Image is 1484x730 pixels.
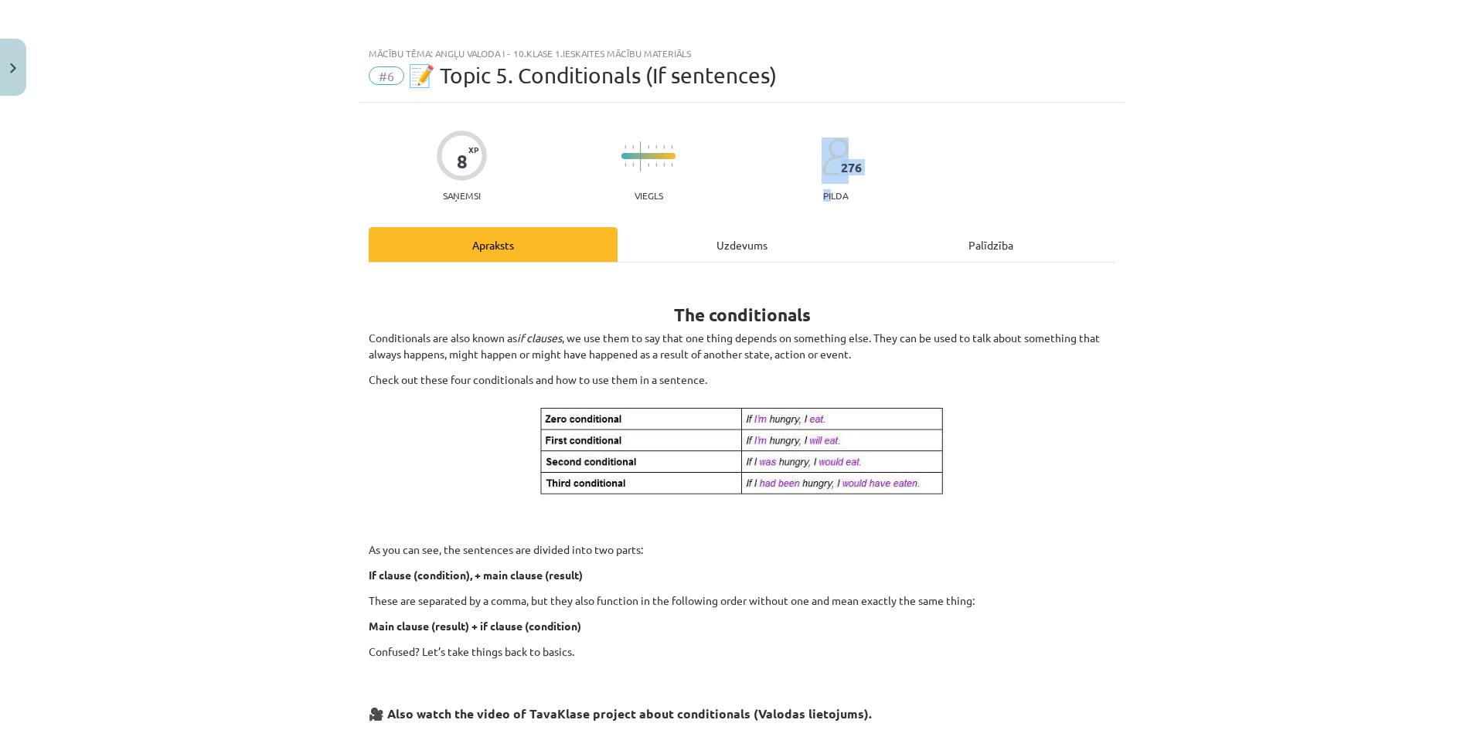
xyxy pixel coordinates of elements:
p: pilda [823,190,848,201]
img: icon-short-line-57e1e144782c952c97e751825c79c345078a6d821885a25fce030b3d8c18986b.svg [648,145,649,149]
b: Main clause (result) + if clause (condition) [369,619,581,633]
img: icon-short-line-57e1e144782c952c97e751825c79c345078a6d821885a25fce030b3d8c18986b.svg [663,163,665,167]
img: icon-short-line-57e1e144782c952c97e751825c79c345078a6d821885a25fce030b3d8c18986b.svg [632,145,634,149]
div: 8 [457,151,468,172]
img: icon-short-line-57e1e144782c952c97e751825c79c345078a6d821885a25fce030b3d8c18986b.svg [655,163,657,167]
img: icon-short-line-57e1e144782c952c97e751825c79c345078a6d821885a25fce030b3d8c18986b.svg [671,163,672,167]
div: Mācību tēma: Angļu valoda i - 10.klase 1.ieskaites mācību materiāls [369,48,1115,59]
p: Confused? Let’s take things back to basics. [369,643,1115,660]
img: icon-short-line-57e1e144782c952c97e751825c79c345078a6d821885a25fce030b3d8c18986b.svg [655,145,657,149]
div: Apraksts [369,227,618,262]
p: Conditionals are also known as , we use them to say that one thing depends on something else. The... [369,330,1115,362]
img: icon-long-line-d9ea69661e0d244f92f715978eff75569469978d946b2353a9bb055b3ed8787d.svg [640,141,642,171]
span: 📝 Topic 5. Conditionals (If sentences) [408,63,777,88]
strong: The conditionals [674,304,811,326]
strong: 🎥 Also watch the video of TavaKlase project about conditionals (Valodas lietojums). [369,705,872,722]
img: icon-close-lesson-0947bae3869378f0d4975bcd49f059093ad1ed9edebbc8119c70593378902aed.svg [10,63,16,73]
img: icon-short-line-57e1e144782c952c97e751825c79c345078a6d821885a25fce030b3d8c18986b.svg [625,163,626,167]
span: #6 [369,66,404,85]
span: 276 [841,161,862,175]
div: Palīdzība [866,227,1115,262]
b: If clause (condition), + main clause (result) [369,568,583,582]
div: Uzdevums [618,227,866,262]
i: if clauses [517,331,562,345]
img: icon-short-line-57e1e144782c952c97e751825c79c345078a6d821885a25fce030b3d8c18986b.svg [663,145,665,149]
p: As you can see, the sentences are divided into two parts: [369,542,1115,558]
img: icon-short-line-57e1e144782c952c97e751825c79c345078a6d821885a25fce030b3d8c18986b.svg [671,145,672,149]
span: XP [468,145,478,154]
p: Check out these four conditionals and how to use them in a sentence. [369,372,1115,388]
p: Viegls [635,190,663,201]
img: icon-short-line-57e1e144782c952c97e751825c79c345078a6d821885a25fce030b3d8c18986b.svg [632,163,634,167]
img: students-c634bb4e5e11cddfef0936a35e636f08e4e9abd3cc4e673bd6f9a4125e45ecb1.svg [822,138,849,176]
p: Saņemsi [437,190,487,201]
p: These are separated by a comma, but they also function in the following order without one and mea... [369,592,1115,609]
img: icon-short-line-57e1e144782c952c97e751825c79c345078a6d821885a25fce030b3d8c18986b.svg [648,163,649,167]
img: icon-short-line-57e1e144782c952c97e751825c79c345078a6d821885a25fce030b3d8c18986b.svg [625,145,626,149]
